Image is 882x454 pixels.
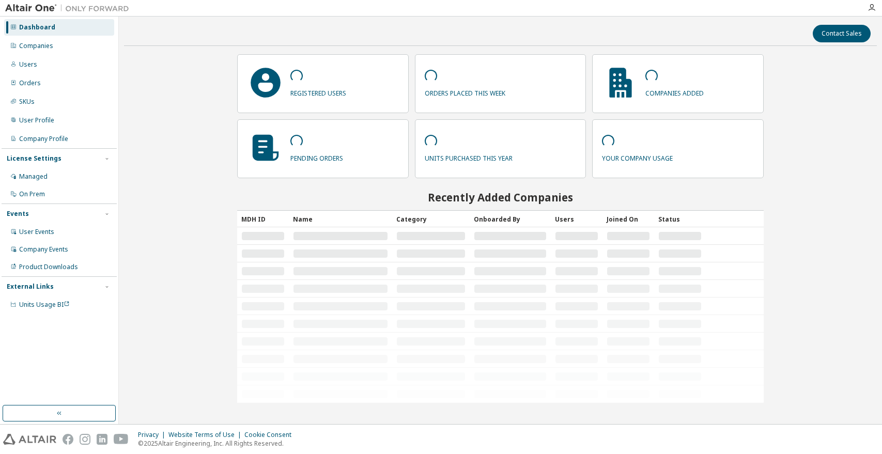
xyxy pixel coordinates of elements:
div: Companies [19,42,53,50]
div: Website Terms of Use [168,431,244,439]
div: On Prem [19,190,45,198]
div: Orders [19,79,41,87]
img: Altair One [5,3,134,13]
div: Cookie Consent [244,431,298,439]
div: User Profile [19,116,54,124]
p: registered users [290,86,346,98]
img: youtube.svg [114,434,129,445]
div: Category [396,211,466,227]
div: Onboarded By [474,211,547,227]
p: units purchased this year [425,151,513,163]
p: orders placed this week [425,86,505,98]
div: MDH ID [241,211,285,227]
p: pending orders [290,151,343,163]
img: linkedin.svg [97,434,107,445]
div: Users [19,60,37,69]
div: SKUs [19,98,35,106]
p: your company usage [602,151,673,163]
img: instagram.svg [80,434,90,445]
div: Name [293,211,388,227]
h2: Recently Added Companies [237,191,764,204]
img: altair_logo.svg [3,434,56,445]
div: Joined On [607,211,650,227]
div: Events [7,210,29,218]
div: Privacy [138,431,168,439]
button: Contact Sales [813,25,871,42]
div: Dashboard [19,23,55,32]
div: User Events [19,228,54,236]
div: Users [555,211,598,227]
p: companies added [645,86,704,98]
div: Managed [19,173,48,181]
div: Status [658,211,702,227]
img: facebook.svg [63,434,73,445]
div: Company Profile [19,135,68,143]
p: © 2025 Altair Engineering, Inc. All Rights Reserved. [138,439,298,448]
div: Company Events [19,245,68,254]
div: Product Downloads [19,263,78,271]
div: License Settings [7,154,61,163]
span: Units Usage BI [19,300,70,309]
div: External Links [7,283,54,291]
